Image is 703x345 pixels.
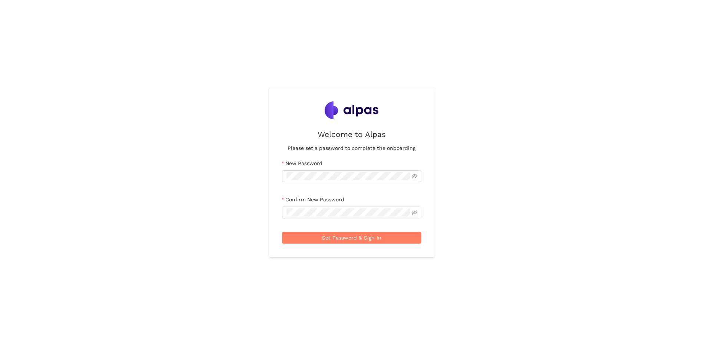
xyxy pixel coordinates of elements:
[322,234,381,242] span: Set Password & Sign In
[318,128,386,140] h2: Welcome to Alpas
[325,101,379,119] img: Alpas Logo
[412,174,417,179] span: eye-invisible
[282,195,344,204] label: Confirm New Password
[412,210,417,215] span: eye-invisible
[288,144,415,152] h4: Please set a password to complete the onboarding
[286,208,410,217] input: Confirm New Password
[282,159,322,167] label: New Password
[282,232,421,244] button: Set Password & Sign In
[286,172,410,180] input: New Password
